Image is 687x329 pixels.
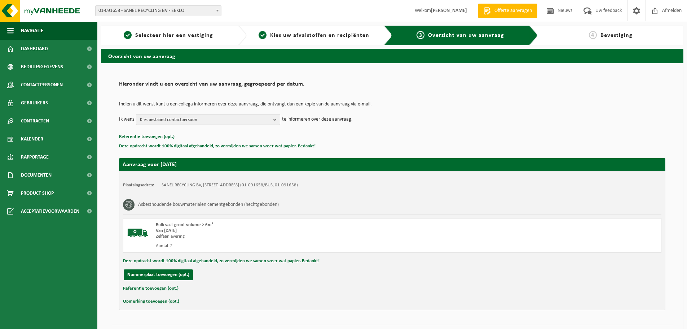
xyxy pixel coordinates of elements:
h3: Asbesthoudende bouwmaterialen cementgebonden (hechtgebonden) [138,199,279,211]
span: 3 [417,31,424,39]
button: Kies bestaand contactpersoon [136,114,280,125]
h2: Hieronder vindt u een overzicht van uw aanvraag, gegroepeerd per datum. [119,81,665,91]
span: Bevestiging [600,33,633,38]
div: Aantal: 2 [156,243,421,249]
span: Dashboard [21,40,48,58]
span: 01-091658 - SANEL RECYCLING BV - EEKLO [96,6,221,16]
button: Referentie toevoegen (opt.) [119,132,175,142]
span: Offerte aanvragen [493,7,534,14]
span: Kies uw afvalstoffen en recipiënten [270,33,369,38]
td: SANEL RECYCLING BV, [STREET_ADDRESS] (01-091658/BUS, 01-091658) [162,182,298,188]
span: Contactpersonen [21,76,63,94]
img: BL-SO-LV.png [127,222,149,244]
a: Offerte aanvragen [478,4,537,18]
button: Deze opdracht wordt 100% digitaal afgehandeld, zo vermijden we samen weer wat papier. Bedankt! [123,256,320,266]
span: Overzicht van uw aanvraag [428,33,504,38]
div: Zelfaanlevering [156,234,421,239]
span: Navigatie [21,22,43,40]
a: 1Selecteer hier een vestiging [105,31,232,40]
span: Contracten [21,112,49,130]
span: Kalender [21,130,43,148]
span: Product Shop [21,184,54,202]
span: 4 [589,31,597,39]
span: 1 [124,31,132,39]
p: te informeren over deze aanvraag. [282,114,353,125]
button: Opmerking toevoegen (opt.) [123,297,179,306]
span: Bulk vast groot volume > 6m³ [156,222,213,227]
span: Rapportage [21,148,49,166]
p: Ik wens [119,114,134,125]
span: Gebruikers [21,94,48,112]
strong: Plaatsingsadres: [123,183,154,187]
span: Selecteer hier een vestiging [135,33,213,38]
span: Documenten [21,166,52,184]
span: 01-091658 - SANEL RECYCLING BV - EEKLO [95,5,221,16]
strong: [PERSON_NAME] [431,8,467,13]
span: Kies bestaand contactpersoon [140,114,270,125]
button: Referentie toevoegen (opt.) [123,284,179,293]
button: Nummerplaat toevoegen (opt.) [124,269,193,280]
p: Indien u dit wenst kunt u een collega informeren over deze aanvraag, die ontvangt dan een kopie v... [119,102,665,107]
span: Bedrijfsgegevens [21,58,63,76]
button: Deze opdracht wordt 100% digitaal afgehandeld, zo vermijden we samen weer wat papier. Bedankt! [119,142,316,151]
a: 2Kies uw afvalstoffen en recipiënten [250,31,378,40]
span: 2 [259,31,267,39]
h2: Overzicht van uw aanvraag [101,49,683,63]
strong: Aanvraag voor [DATE] [123,162,177,168]
span: Acceptatievoorwaarden [21,202,79,220]
strong: Van [DATE] [156,228,177,233]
